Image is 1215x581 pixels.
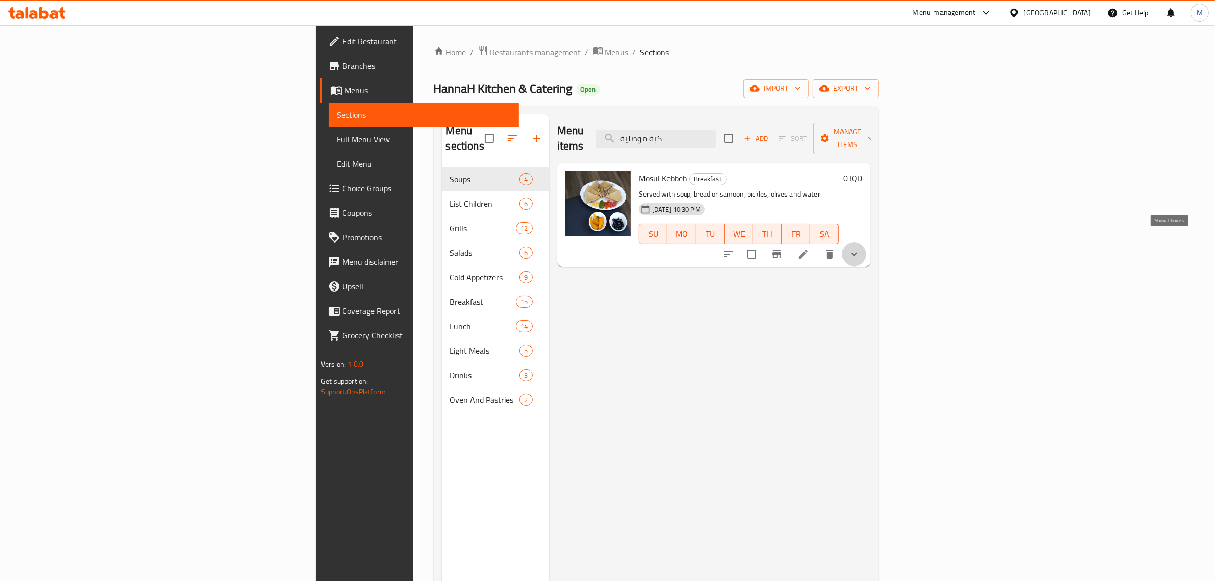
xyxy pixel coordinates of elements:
p: Served with soup, bread or samoon, pickles, olives and water [639,188,839,201]
div: Breakfast [689,173,727,185]
span: 6 [520,248,532,258]
div: items [519,394,532,406]
span: Coupons [342,207,511,219]
div: items [519,173,532,185]
span: Full Menu View [337,133,511,146]
span: Mosul Kebbeh [639,171,687,186]
div: Menu-management [913,7,976,19]
span: Edit Restaurant [342,35,511,47]
div: Breakfast [450,296,516,308]
div: items [516,296,532,308]
span: Light Meals [450,345,520,357]
span: SU [643,227,664,241]
span: HannaH Kitchen & Catering [434,77,573,100]
a: Coverage Report [320,299,519,323]
span: Soups [450,173,520,185]
div: Drinks [450,369,520,381]
div: Grills12 [442,216,549,240]
div: Drinks3 [442,363,549,388]
span: Get support on: [321,375,368,388]
span: WE [729,227,749,241]
a: Branches [320,54,519,78]
div: Open [577,84,600,96]
span: SA [814,227,835,241]
a: Support.OpsPlatform [321,385,386,398]
div: items [516,222,532,234]
span: Sort sections [500,126,525,151]
span: Upsell [342,280,511,293]
a: Grocery Checklist [320,323,519,348]
span: [DATE] 10:30 PM [648,205,705,214]
span: Choice Groups [342,182,511,195]
a: Menus [320,78,519,103]
span: Breakfast [690,173,726,185]
a: Sections [329,103,519,127]
button: MO [667,224,696,244]
span: 2 [520,395,532,405]
a: Menu disclaimer [320,250,519,274]
span: 14 [516,322,532,331]
span: Cold Appetizers [450,271,520,283]
span: Grocery Checklist [342,329,511,342]
button: show more [842,242,866,267]
span: 1.0.0 [348,357,363,371]
button: FR [782,224,810,244]
button: TU [696,224,725,244]
span: Version: [321,357,346,371]
span: export [821,82,871,95]
span: 12 [516,224,532,233]
span: 9 [520,273,532,282]
span: Menus [344,84,511,96]
a: Upsell [320,274,519,299]
span: Salads [450,247,520,259]
span: Select to update [741,244,762,265]
div: Oven And Pastries [450,394,520,406]
span: 15 [516,297,532,307]
div: Soups4 [442,167,549,191]
span: Restaurants management [490,46,581,58]
a: Choice Groups [320,176,519,201]
div: Salads6 [442,240,549,265]
a: Edit menu item [797,248,809,260]
img: Mosul Kebbeh [565,171,631,236]
button: Manage items [813,123,882,154]
span: Manage items [822,126,874,151]
div: items [519,369,532,381]
div: Breakfast15 [442,289,549,314]
span: Grills [450,222,516,234]
span: List Children [450,198,520,210]
span: M [1197,7,1203,18]
div: Light Meals5 [442,338,549,363]
button: WE [725,224,753,244]
input: search [596,130,716,148]
span: Add item [739,131,772,147]
div: items [519,271,532,283]
span: 6 [520,199,532,209]
span: TH [757,227,778,241]
div: items [519,345,532,357]
span: 5 [520,346,532,356]
button: delete [817,242,842,267]
button: TH [753,224,782,244]
span: 3 [520,371,532,380]
button: Add section [525,126,549,151]
nav: breadcrumb [434,45,879,59]
button: Add [739,131,772,147]
span: Promotions [342,231,511,244]
li: / [585,46,589,58]
span: Sections [337,109,511,121]
li: / [633,46,636,58]
button: import [743,79,809,98]
button: SA [810,224,839,244]
a: Full Menu View [329,127,519,152]
button: sort-choices [716,242,741,267]
span: Branches [342,60,511,72]
button: Branch-specific-item [764,242,789,267]
span: MO [672,227,692,241]
div: List Children6 [442,191,549,216]
span: Add [742,133,770,144]
span: Coverage Report [342,305,511,317]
